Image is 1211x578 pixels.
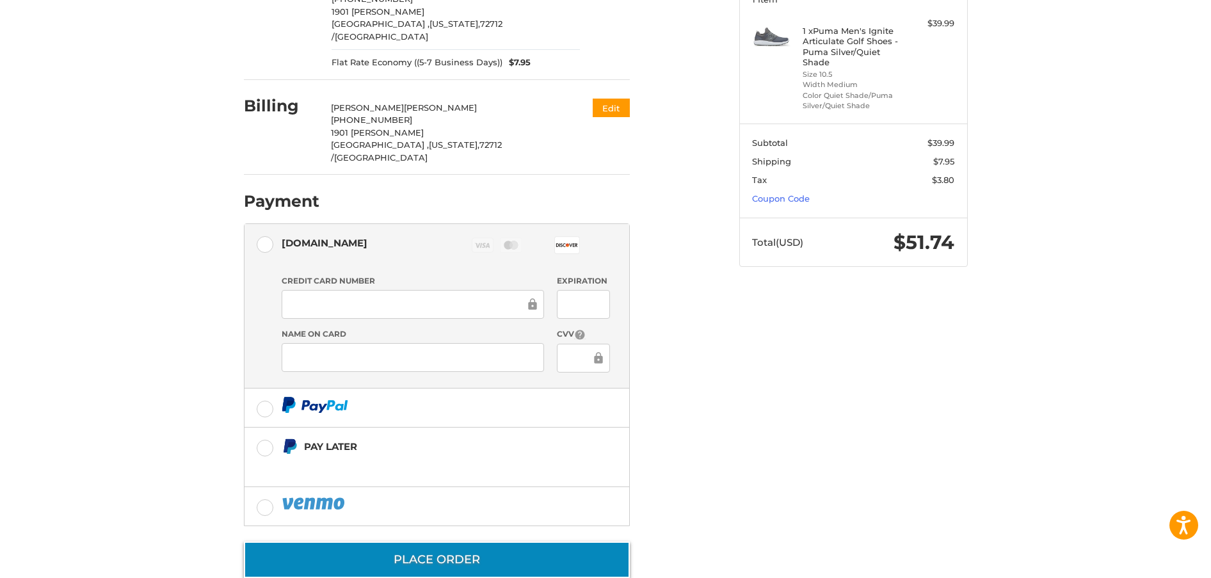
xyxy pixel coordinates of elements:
[933,156,954,166] span: $7.95
[282,397,348,413] img: PayPal icon
[331,102,404,113] span: [PERSON_NAME]
[332,19,502,42] span: 72712 /
[331,140,429,150] span: [GEOGRAPHIC_DATA] ,
[282,275,544,287] label: Credit Card Number
[894,230,954,254] span: $51.74
[803,69,901,80] li: Size 10.5
[752,175,767,185] span: Tax
[752,156,791,166] span: Shipping
[331,115,412,125] span: [PHONE_NUMBER]
[304,436,549,457] div: Pay Later
[803,90,901,111] li: Color Quiet Shade/Puma Silver/Quiet Shade
[334,152,428,163] span: [GEOGRAPHIC_DATA]
[593,99,630,117] button: Edit
[932,175,954,185] span: $3.80
[282,460,549,471] iframe: PayPal Message 1
[404,102,477,113] span: [PERSON_NAME]
[331,140,502,163] span: 72712 /
[282,495,347,511] img: PayPal icon
[244,96,319,116] h2: Billing
[927,138,954,148] span: $39.99
[331,127,424,138] span: 1901 [PERSON_NAME]
[335,31,428,42] span: [GEOGRAPHIC_DATA]
[557,275,610,287] label: Expiration
[429,19,480,29] span: [US_STATE],
[244,191,319,211] h2: Payment
[332,19,429,29] span: [GEOGRAPHIC_DATA] ,
[282,232,367,253] div: [DOMAIN_NAME]
[244,542,630,578] button: Place Order
[332,6,424,17] span: 1901 [PERSON_NAME]
[332,56,502,69] span: Flat Rate Economy ((5-7 Business Days))
[803,26,901,67] h4: 1 x Puma Men's Ignite Articulate Golf Shoes - Puma Silver/Quiet Shade
[282,438,298,454] img: Pay Later icon
[282,328,544,340] label: Name on Card
[752,193,810,204] a: Coupon Code
[752,138,788,148] span: Subtotal
[502,56,531,69] span: $7.95
[557,328,610,341] label: CVV
[429,140,479,150] span: [US_STATE],
[803,79,901,90] li: Width Medium
[752,236,803,248] span: Total (USD)
[904,17,954,30] div: $39.99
